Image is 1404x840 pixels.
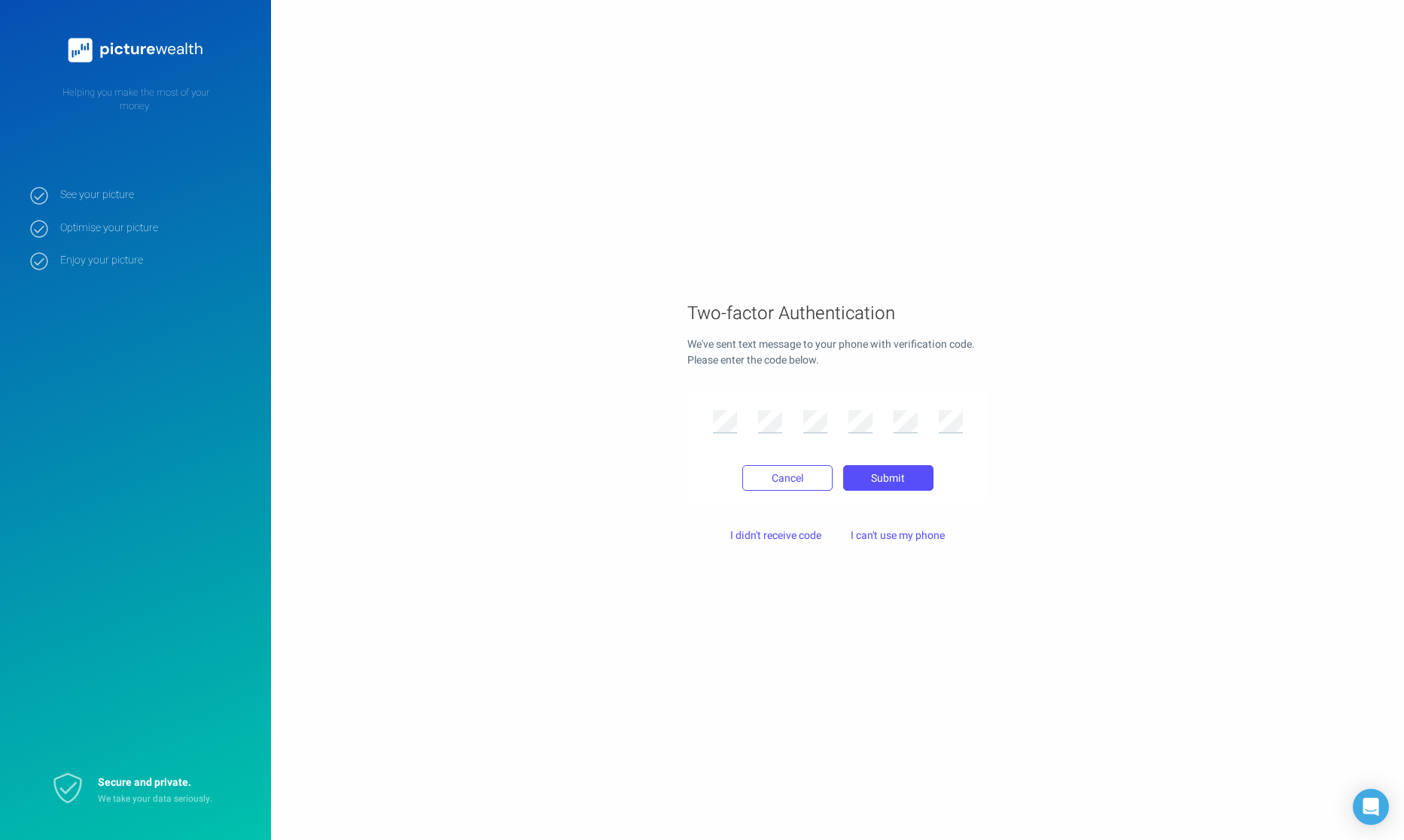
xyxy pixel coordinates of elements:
strong: Secure and private. [98,775,191,790]
button: I didn't receive code [721,522,830,548]
h1: Two-factor Authentication [687,302,988,325]
strong: See your picture [60,188,248,202]
div: We've sent text message to your phone with verification code. Please enter the code below. [687,336,988,368]
button: Submit [843,465,933,491]
strong: Optimise your picture [60,221,248,235]
button: I can't use my phone [842,522,954,548]
strong: Enjoy your picture [60,254,248,267]
button: Cancel [742,465,833,491]
p: We take your data seriously. [98,793,233,805]
div: Open Intercom Messenger [1353,789,1389,825]
p: Helping you make the most of your money. [30,86,241,113]
img: PictureWealth [60,30,211,71]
